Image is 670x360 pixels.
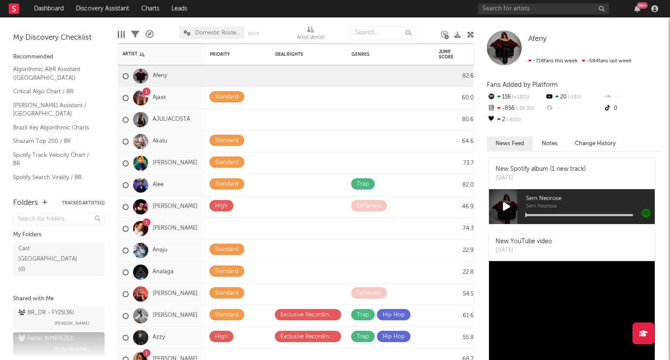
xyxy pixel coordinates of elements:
a: [PERSON_NAME] [153,312,198,319]
a: Alee [153,181,164,189]
div: 82.0 [439,180,474,190]
div: 22.9 [439,245,474,256]
div: Hip Hop [383,332,405,342]
span: Sem Neorose [526,194,655,204]
div: Genres [352,52,408,57]
input: Search for folders... [13,213,105,225]
a: Spotify Search Virality / BR [13,173,96,182]
div: Cast [GEOGRAPHIC_DATA] ( 0 ) [18,244,80,275]
div: New Spotify album (1 new track) [496,165,586,174]
div: Standard [215,92,239,102]
div: 73.7 [439,158,474,169]
div: [DATE] [496,174,586,183]
div: Artist (Artist) [297,33,325,43]
a: [PERSON_NAME] [153,160,198,167]
a: Afeny [153,72,167,80]
a: Spotify Track Velocity Chart / BR [13,150,96,168]
div: Trap [357,332,369,342]
div: Exclusive Recording Agreement [280,310,335,320]
a: Algorithmic A&R Assistant ([GEOGRAPHIC_DATA]) [13,65,96,82]
a: Radar WMBR(261)[PERSON_NAME] [13,332,105,356]
div: 80.6 [439,115,474,125]
a: Shazam Top 200 / BR [13,136,96,146]
div: Sertanejo [357,288,381,299]
a: Akatu [153,138,167,145]
a: Analaga [153,268,174,276]
span: -60 % [505,118,521,122]
div: Artist [123,51,188,57]
div: Standard [215,266,239,277]
span: -584 fans last week [528,58,632,64]
a: AJULIACOSTA [153,116,190,123]
a: [PERSON_NAME] Assistant / [GEOGRAPHIC_DATA] [13,101,96,119]
div: 46.9 [439,202,474,212]
div: 54.5 [439,289,474,299]
div: 61.6 [439,311,474,321]
div: [DATE] [496,246,552,255]
div: -- [545,103,603,114]
div: 116 [487,92,545,103]
button: Tracked Artists(1) [62,201,105,205]
div: 64.6 [439,136,474,147]
div: 20 [545,92,603,103]
div: Jump Score [439,49,461,60]
div: Filters [131,22,139,47]
span: -718 fans this week [528,58,578,64]
button: Change History [566,136,625,151]
span: +132 % [511,95,529,100]
div: High [215,201,228,211]
div: High [215,332,228,342]
span: [PERSON_NAME] [55,344,89,354]
div: Radar WMBR ( 261 ) [18,333,74,344]
div: New YouTube video [496,237,552,246]
input: Search... [350,26,416,39]
div: 22.8 [439,267,474,278]
div: 99 + [637,2,648,9]
div: 82.6 [439,71,474,82]
div: Sertanejo [357,201,381,211]
div: Standard [215,245,239,255]
div: Artist (Artist) [297,22,325,47]
button: Notes [533,136,566,151]
div: Exclusive Recording Agreement [280,332,335,342]
a: BR_DR - FY25(36)[PERSON_NAME] [13,306,105,330]
a: Brazil Key Algorithmic Charts [13,123,96,132]
div: Standard [215,288,239,299]
div: Recommended [13,52,105,62]
span: Sem Neorose [526,204,655,209]
div: Standard [215,136,239,146]
a: Critical Algo Chart / BR [13,87,96,96]
div: 55.8 [439,333,474,343]
div: My Folders [13,230,105,240]
span: [PERSON_NAME] [55,318,89,329]
div: Deal Rights [275,52,321,57]
div: Standard [215,310,239,320]
div: 0 [603,103,661,114]
div: Standard [215,157,239,168]
div: 60.0 [439,93,474,103]
input: Search for artists [478,3,609,14]
div: Trap [357,310,369,320]
div: Shared with Me [13,294,105,304]
div: Hip Hop [383,310,405,320]
a: Azzy [153,334,165,341]
div: -856 [487,103,545,114]
div: Standard [215,179,239,190]
div: BR_DR - FY25 ( 36 ) [18,308,74,318]
span: Afeny [528,35,547,43]
span: -29.3 % [515,106,534,111]
div: My Discovery Checklist [13,33,105,43]
div: Folders [13,198,38,208]
a: Cast [GEOGRAPHIC_DATA](0) [13,242,105,276]
a: Ajaxx [153,94,166,102]
button: Save [248,31,259,36]
span: Fans Added by Platform [487,82,558,88]
div: A&R Pipeline [146,22,154,47]
button: News Feed [487,136,533,151]
div: -- [603,92,661,103]
div: 2 [487,114,545,126]
button: 99+ [634,5,640,12]
span: Domestic Roster Review - Priority [195,30,240,36]
span: -13 % [567,95,581,100]
a: [PERSON_NAME] [153,290,198,298]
